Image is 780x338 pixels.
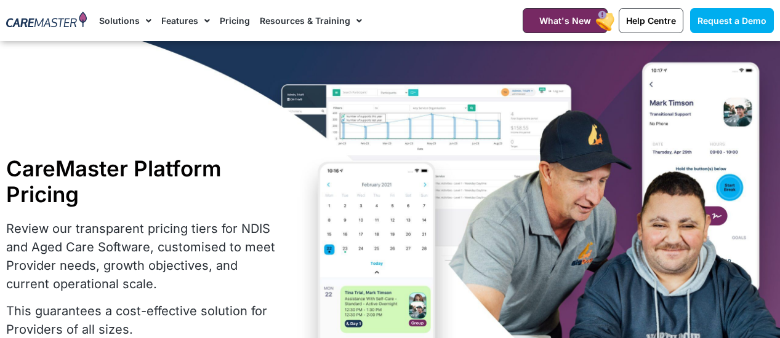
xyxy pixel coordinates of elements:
p: Review our transparent pricing tiers for NDIS and Aged Care Software, customised to meet Provider... [6,219,279,293]
span: Help Centre [626,15,676,26]
span: Request a Demo [698,15,766,26]
a: Help Centre [619,8,683,33]
img: CareMaster Logo [6,12,87,29]
span: What's New [539,15,591,26]
a: What's New [523,8,608,33]
h1: CareMaster Platform Pricing [6,155,279,207]
a: Request a Demo [690,8,774,33]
